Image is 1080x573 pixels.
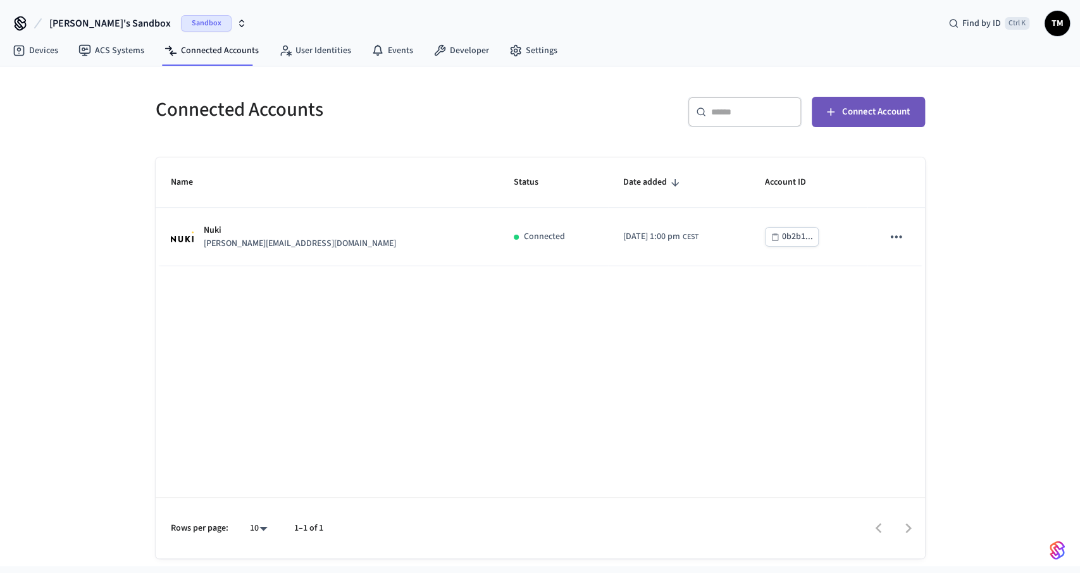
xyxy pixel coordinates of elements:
[623,230,680,243] span: [DATE] 1:00 pm
[269,39,361,62] a: User Identities
[423,39,499,62] a: Developer
[842,104,910,120] span: Connect Account
[68,39,154,62] a: ACS Systems
[812,97,925,127] button: Connect Account
[782,229,813,245] div: 0b2b1...
[156,157,925,266] table: sticky table
[171,173,209,192] span: Name
[765,227,819,247] button: 0b2b1...
[623,173,683,192] span: Date added
[49,16,171,31] span: [PERSON_NAME]'s Sandbox
[514,173,555,192] span: Status
[204,237,396,250] p: [PERSON_NAME][EMAIL_ADDRESS][DOMAIN_NAME]
[1045,11,1070,36] button: TM
[171,231,194,242] img: Nuki Logo, Square
[499,39,568,62] a: Settings
[171,522,228,535] p: Rows per page:
[623,230,698,243] div: Europe/Zagreb
[204,224,396,237] p: Nuki
[181,15,232,32] span: Sandbox
[524,230,565,243] p: Connected
[962,17,1001,30] span: Find by ID
[294,522,323,535] p: 1–1 of 1
[1050,540,1065,560] img: SeamLogoGradient.69752ec5.svg
[154,39,269,62] a: Connected Accounts
[938,12,1040,35] div: Find by IDCtrl K
[156,97,533,123] h5: Connected Accounts
[765,173,822,192] span: Account ID
[361,39,423,62] a: Events
[1046,12,1069,35] span: TM
[3,39,68,62] a: Devices
[244,519,274,538] div: 10
[1005,17,1029,30] span: Ctrl K
[683,231,698,243] span: CEST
